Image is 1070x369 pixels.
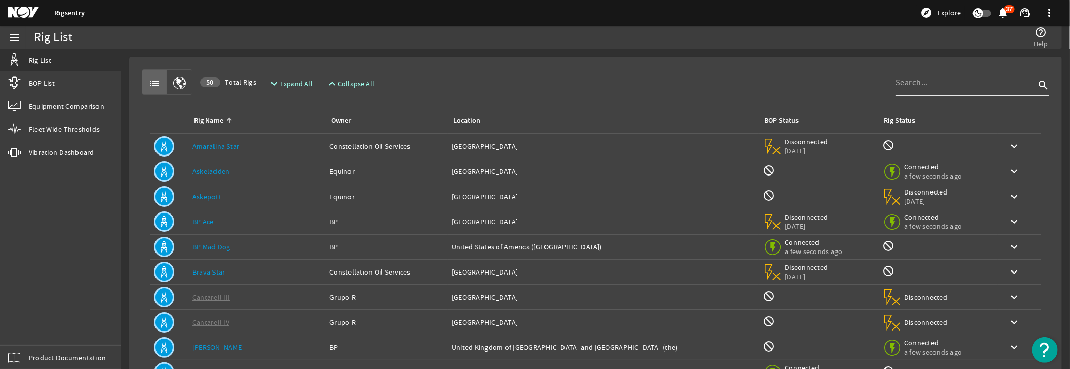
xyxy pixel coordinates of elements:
span: Connected [904,162,962,171]
span: a few seconds ago [904,171,962,181]
span: [DATE] [785,222,829,231]
span: Fleet Wide Thresholds [29,124,100,134]
span: Connected [785,238,843,247]
div: BP [329,242,443,252]
mat-icon: keyboard_arrow_down [1008,165,1020,178]
span: Total Rigs [200,77,256,87]
div: Grupo R [329,317,443,327]
mat-icon: notifications [997,7,1009,19]
mat-icon: Rig Monitoring not available for this rig [882,240,894,252]
a: Rigsentry [54,8,85,18]
span: [DATE] [785,272,829,281]
div: BP [329,342,443,353]
mat-icon: keyboard_arrow_down [1008,190,1020,203]
button: more_vert [1037,1,1062,25]
mat-icon: support_agent [1019,7,1031,19]
span: [DATE] [904,197,948,206]
span: Connected [904,212,962,222]
div: [GEOGRAPHIC_DATA] [452,141,755,151]
span: Explore [938,8,961,18]
span: BOP List [29,78,55,88]
span: Disconnected [785,137,829,146]
div: Rig Name [194,115,223,126]
span: Rig List [29,55,51,65]
span: a few seconds ago [904,222,962,231]
mat-icon: keyboard_arrow_down [1008,140,1020,152]
span: Collapse All [338,79,375,89]
div: United States of America ([GEOGRAPHIC_DATA]) [452,242,755,252]
div: BP [329,217,443,227]
mat-icon: Rig Monitoring not available for this rig [882,139,894,151]
div: Location [452,115,751,126]
span: Expand All [280,79,313,89]
a: BP Ace [192,217,214,226]
span: Disconnected [785,263,829,272]
button: Expand All [264,74,317,93]
span: Equipment Comparison [29,101,104,111]
div: [GEOGRAPHIC_DATA] [452,267,755,277]
mat-icon: vibration [8,146,21,159]
mat-icon: BOP Monitoring not available for this rig [763,189,775,202]
div: [GEOGRAPHIC_DATA] [452,217,755,227]
mat-icon: BOP Monitoring not available for this rig [763,315,775,327]
div: Equinor [329,166,443,177]
div: Constellation Oil Services [329,141,443,151]
a: [PERSON_NAME] [192,343,244,352]
div: United Kingdom of [GEOGRAPHIC_DATA] and [GEOGRAPHIC_DATA] (the) [452,342,755,353]
input: Search... [896,76,1035,89]
a: Cantarell IV [192,318,229,327]
span: Disconnected [904,187,948,197]
div: [GEOGRAPHIC_DATA] [452,292,755,302]
button: Open Resource Center [1032,337,1058,363]
div: Grupo R [329,292,443,302]
div: Location [453,115,480,126]
div: Rig List [34,32,72,43]
span: Vibration Dashboard [29,147,94,158]
div: [GEOGRAPHIC_DATA] [452,166,755,177]
span: Help [1034,38,1048,49]
mat-icon: BOP Monitoring not available for this rig [763,164,775,177]
div: [GEOGRAPHIC_DATA] [452,191,755,202]
div: Rig Status [884,115,915,126]
div: Owner [329,115,439,126]
a: Askepott [192,192,221,201]
button: Collapse All [322,74,379,93]
mat-icon: Rig Monitoring not available for this rig [882,265,894,277]
button: Explore [916,5,965,21]
a: Amaralina Star [192,142,240,151]
mat-icon: expand_less [326,77,334,90]
mat-icon: keyboard_arrow_down [1008,266,1020,278]
span: Disconnected [785,212,829,222]
div: 50 [200,77,220,87]
mat-icon: keyboard_arrow_down [1008,316,1020,328]
mat-icon: BOP Monitoring not available for this rig [763,290,775,302]
span: [DATE] [785,146,829,156]
span: Product Documentation [29,353,106,363]
a: Brava Star [192,267,225,277]
mat-icon: help_outline [1035,26,1047,38]
span: Disconnected [904,318,948,327]
mat-icon: keyboard_arrow_down [1008,341,1020,354]
span: a few seconds ago [785,247,843,256]
a: BP Mad Dog [192,242,230,251]
div: [GEOGRAPHIC_DATA] [452,317,755,327]
mat-icon: keyboard_arrow_down [1008,241,1020,253]
mat-icon: menu [8,31,21,44]
a: Cantarell III [192,293,230,302]
span: a few seconds ago [904,347,962,357]
mat-icon: keyboard_arrow_down [1008,216,1020,228]
mat-icon: keyboard_arrow_down [1008,291,1020,303]
mat-icon: list [148,77,161,90]
a: Askeladden [192,167,230,176]
span: Disconnected [904,293,948,302]
i: search [1037,79,1049,91]
button: 37 [998,8,1008,18]
mat-icon: expand_more [268,77,276,90]
mat-icon: BOP Monitoring not available for this rig [763,340,775,353]
div: Constellation Oil Services [329,267,443,277]
div: BOP Status [765,115,799,126]
div: Owner [331,115,351,126]
div: Equinor [329,191,443,202]
mat-icon: explore [920,7,932,19]
div: Rig Name [192,115,317,126]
